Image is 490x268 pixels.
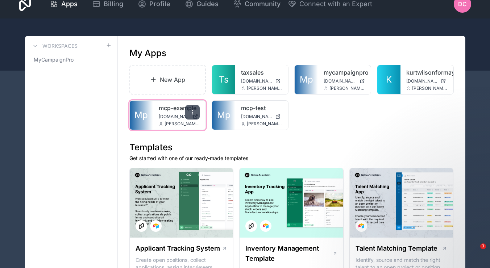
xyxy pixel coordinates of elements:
a: Mp [130,101,153,130]
span: Ts [219,74,229,85]
span: [PERSON_NAME][EMAIL_ADDRESS][DOMAIN_NAME] [165,121,200,127]
span: [DOMAIN_NAME] [406,78,437,84]
a: New App [129,65,206,95]
a: [DOMAIN_NAME] [241,114,282,120]
span: [PERSON_NAME][EMAIL_ADDRESS][DOMAIN_NAME] [247,121,282,127]
p: Get started with one of our ready-made templates [129,155,454,162]
span: [PERSON_NAME][EMAIL_ADDRESS][DOMAIN_NAME] [247,85,282,91]
span: Mp [217,109,231,121]
a: Ts [212,65,235,94]
img: Airtable Logo [263,223,269,229]
img: Airtable Logo [153,223,159,229]
a: Workspaces [31,42,78,50]
h1: Talent Matching Template [356,243,437,254]
span: [PERSON_NAME][EMAIL_ADDRESS][DOMAIN_NAME] [329,85,365,91]
a: [DOMAIN_NAME] [324,78,365,84]
span: [DOMAIN_NAME] [241,78,272,84]
span: [DOMAIN_NAME] [241,114,272,120]
a: [DOMAIN_NAME] [406,78,448,84]
a: mycampaignpro [324,68,365,77]
iframe: Intercom live chat [465,243,483,261]
span: Mp [134,109,148,121]
h1: My Apps [129,47,166,59]
span: 1 [480,243,486,249]
span: [DOMAIN_NAME] [159,114,190,120]
h1: Inventory Management Template [245,243,332,264]
span: MyCampaignPro [34,56,74,63]
a: mcp-example [159,104,200,112]
a: mcp-test [241,104,282,112]
a: taxsales [241,68,282,77]
h1: Templates [129,142,454,153]
a: [DOMAIN_NAME] [159,114,200,120]
a: kurtwilsonformayor [406,68,448,77]
span: Mp [300,74,313,85]
a: Mp [295,65,318,94]
span: K [386,74,392,85]
a: Mp [212,101,235,130]
span: [DOMAIN_NAME] [324,78,357,84]
a: K [377,65,400,94]
a: MyCampaignPro [31,53,112,66]
a: [DOMAIN_NAME] [241,78,282,84]
span: [PERSON_NAME][EMAIL_ADDRESS][DOMAIN_NAME] [412,85,448,91]
h1: Applicant Tracking System [136,243,220,254]
h3: Workspaces [42,42,78,50]
iframe: Intercom notifications message [345,198,490,248]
